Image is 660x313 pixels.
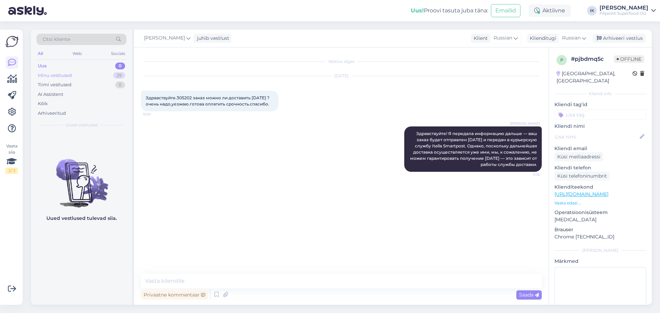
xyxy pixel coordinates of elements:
span: Здравствуйте.305202 заказ можно ли доставить [DATE] ?очень надо,уезжаю.готова оплатить срочность.... [146,95,269,107]
img: No chats [31,147,132,209]
div: [PERSON_NAME] [599,5,648,11]
div: Klient [471,35,488,42]
p: Uued vestlused tulevad siia. [46,215,117,222]
span: Russian [494,34,512,42]
p: Operatsioonisüsteem [554,209,646,216]
div: juhib vestlust [194,35,229,42]
p: [MEDICAL_DATA] [554,216,646,223]
span: 11:16 [514,172,540,177]
div: Vestlus algas [141,58,542,65]
span: p [560,57,563,63]
p: Märkmed [554,258,646,265]
span: Saada [519,292,539,298]
p: Kliendi email [554,145,646,152]
div: Privaatne kommentaar [141,290,208,300]
div: Web [71,49,83,58]
div: # pjbdmq5c [571,55,614,63]
div: Kliendi info [554,91,646,97]
input: Lisa tag [554,110,646,120]
p: Kliendi tag'id [554,101,646,108]
b: Uus! [411,7,424,14]
p: Brauser [554,226,646,233]
span: 10:51 [143,112,169,117]
p: Kliendi nimi [554,123,646,130]
div: IK [587,6,597,15]
div: Kõik [38,100,48,107]
div: 29 [113,72,125,79]
p: Vaata edasi ... [554,200,646,206]
div: Arhiveeritud [38,110,66,117]
div: AI Assistent [38,91,63,98]
div: [DATE] [141,73,542,79]
div: All [36,49,44,58]
p: Kliendi telefon [554,164,646,171]
span: Uued vestlused [66,122,98,128]
div: Socials [110,49,126,58]
div: Vaata siia [5,143,18,174]
p: Chrome [TECHNICAL_ID] [554,233,646,241]
a: [PERSON_NAME]Fitpoint Superfood OÜ [599,5,656,16]
p: Klienditeekond [554,183,646,191]
span: [PERSON_NAME] [510,121,540,126]
div: Küsi telefoninumbrit [554,171,610,181]
span: Russian [562,34,581,42]
div: Küsi meiliaadressi [554,152,603,161]
div: Arhiveeri vestlus [593,34,646,43]
img: Askly Logo [5,35,19,48]
div: Aktiivne [529,4,571,17]
a: [URL][DOMAIN_NAME] [554,191,608,197]
div: 2 / 3 [5,168,18,174]
div: 0 [115,81,125,88]
button: Emailid [491,4,520,17]
div: [PERSON_NAME] [554,247,646,254]
div: Uus [38,63,47,69]
div: Proovi tasuta juba täna: [411,7,488,15]
div: [GEOGRAPHIC_DATA], [GEOGRAPHIC_DATA] [557,70,632,85]
div: Klienditugi [527,35,556,42]
span: Здравствуйте! Я передала информацию дальше — ваш заказ будет отправлен [DATE] и передан в курьерс... [410,131,538,167]
div: Minu vestlused [38,72,72,79]
span: [PERSON_NAME] [144,34,185,42]
input: Lisa nimi [555,133,638,141]
div: Tiimi vestlused [38,81,71,88]
span: Offline [614,55,644,63]
div: Fitpoint Superfood OÜ [599,11,648,16]
div: 0 [115,63,125,69]
span: Otsi kliente [43,36,70,43]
